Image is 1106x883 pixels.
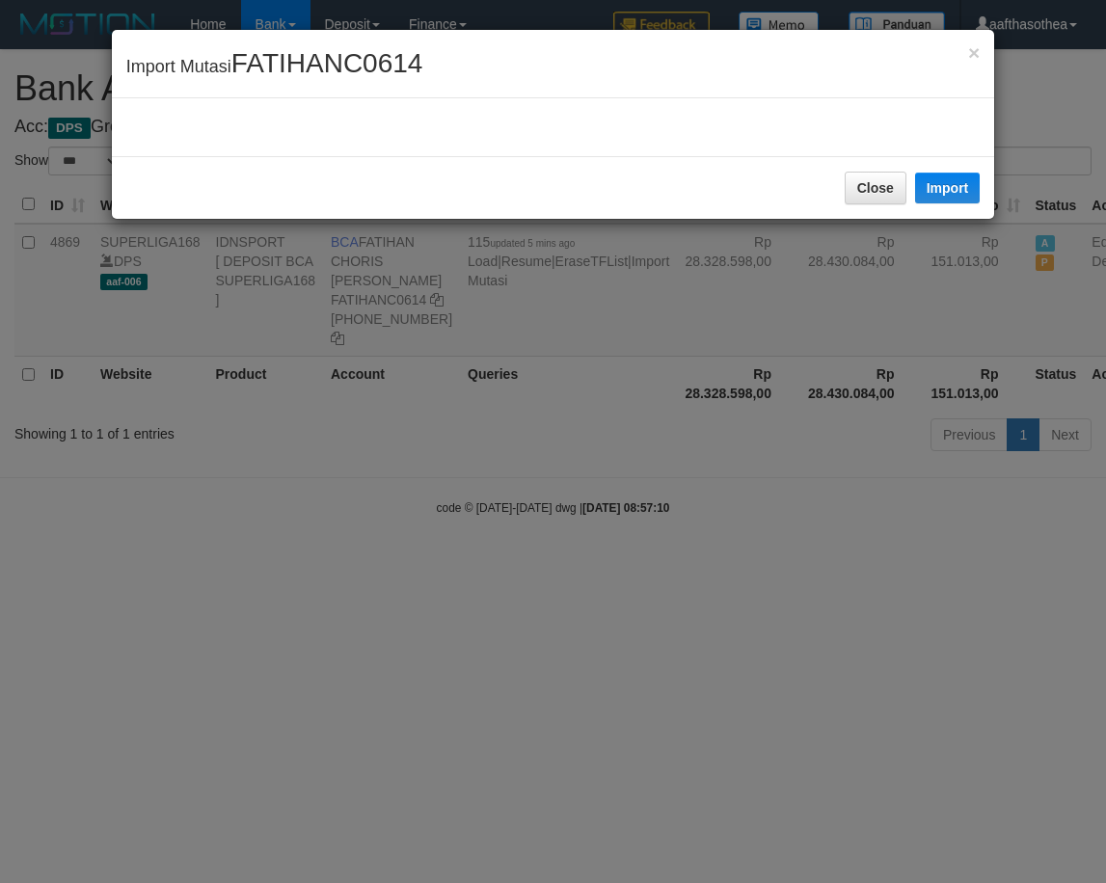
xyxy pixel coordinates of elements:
[231,48,423,78] span: FATIHANC0614
[968,42,980,63] button: Close
[126,57,423,76] span: Import Mutasi
[915,173,981,203] button: Import
[845,172,906,204] button: Close
[968,41,980,64] span: ×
